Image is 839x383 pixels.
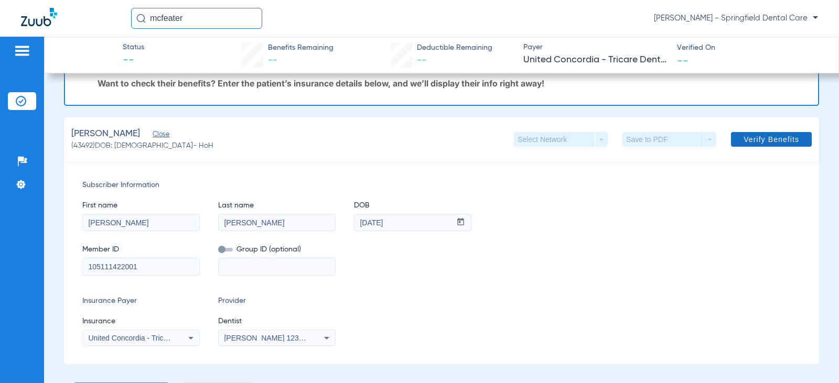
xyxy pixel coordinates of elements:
[218,200,336,211] span: Last name
[71,140,213,151] span: (43492) DOB: [DEMOGRAPHIC_DATA] - HoH
[224,334,327,342] span: [PERSON_NAME] 1235410028
[417,56,426,65] span: --
[88,334,214,342] span: United Concordia - Tricare Dental Plan
[82,296,200,307] span: Insurance Payer
[136,14,146,23] img: Search Icon
[523,53,668,67] span: United Concordia - Tricare Dental Plan
[82,316,200,327] span: Insurance
[677,54,689,65] span: --
[82,180,801,191] span: Subscriber Information
[744,135,799,144] span: Verify Benefits
[98,78,807,89] p: Want to check their benefits? Enter the patient’s insurance details below, and we’ll display thei...
[268,56,277,65] span: --
[218,316,336,327] span: Dentist
[677,42,822,53] span: Verified On
[354,200,471,211] span: DOB
[131,8,262,29] input: Search for patients
[218,296,336,307] span: Provider
[123,42,144,53] span: Status
[21,8,57,26] img: Zuub Logo
[153,130,162,140] span: Close
[417,42,492,53] span: Deductible Remaining
[14,45,30,57] img: hamburger-icon
[71,127,140,140] span: [PERSON_NAME]
[218,244,336,255] span: Group ID (optional)
[268,42,334,53] span: Benefits Remaining
[82,200,200,211] span: First name
[450,214,471,231] button: Open calendar
[654,13,818,24] span: [PERSON_NAME] - Springfield Dental Care
[82,244,200,255] span: Member ID
[523,42,668,53] span: Payer
[123,53,144,68] span: --
[731,132,812,147] button: Verify Benefits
